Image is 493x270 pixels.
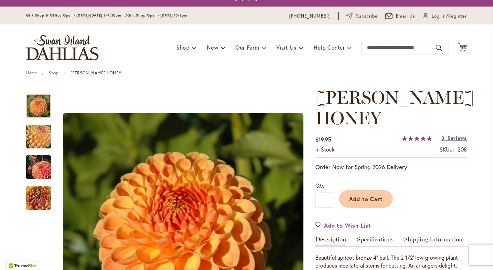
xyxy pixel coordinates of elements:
button: Add to Cart [339,190,393,208]
span: [PERSON_NAME] HONEY [315,86,474,129]
a: Email Us [385,13,416,20]
div: CRICHTON HONEY [26,179,51,210]
span: $19.95 [315,136,331,143]
span: 3 [441,135,444,141]
span: Help Center [314,44,345,51]
span: New [207,44,218,51]
div: Availability [315,146,335,154]
img: CRICHTON HONEY [14,118,63,155]
a: Add to Wish List [315,221,371,229]
a: Shipping Information [404,236,463,246]
a: Subscribe [346,13,378,20]
span: Email Us [396,13,416,20]
span: Subscribe [356,13,378,20]
span: Shop [176,44,190,51]
img: CRICHTON HONEY [14,151,63,184]
span: Reviews [448,135,467,141]
span: Gift Shop & Office Open - [DATE]-[DATE] 9-4:30pm / [26,13,127,18]
div: CRICHTON HONEY [26,118,58,148]
a: Description [315,236,346,246]
div: 100% [402,136,432,141]
span: Gift Shop Open - [DATE] 10-3pm [127,13,187,18]
a: Home [26,70,37,75]
span: Qty [315,182,325,189]
div: CRICHTON HONEY [26,148,58,179]
span: Visit Us [276,44,296,51]
a: store logo [26,35,98,60]
strong: SKU [440,146,454,153]
p: Order Now for Spring 2026 Delivery [315,163,467,171]
span: Our Farm [235,44,259,51]
a: 3 Reviews [441,135,467,141]
a: [PHONE_NUMBER] [289,13,331,20]
span: Add to Wish List [324,221,371,229]
span: Add to Cart [349,195,383,202]
a: Log In/Register [423,13,467,20]
div: 208 [458,146,467,154]
a: Specifications [357,236,394,246]
a: Shop [49,70,59,75]
iframe: Launch Accessibility Center [5,246,24,265]
img: CRICHTON HONEY [14,179,63,217]
strong: [PERSON_NAME] HONEY [71,70,121,75]
span: In stock [315,146,335,153]
div: CRICHTON HONEY [26,87,58,118]
span: Log In/Register [432,13,467,20]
